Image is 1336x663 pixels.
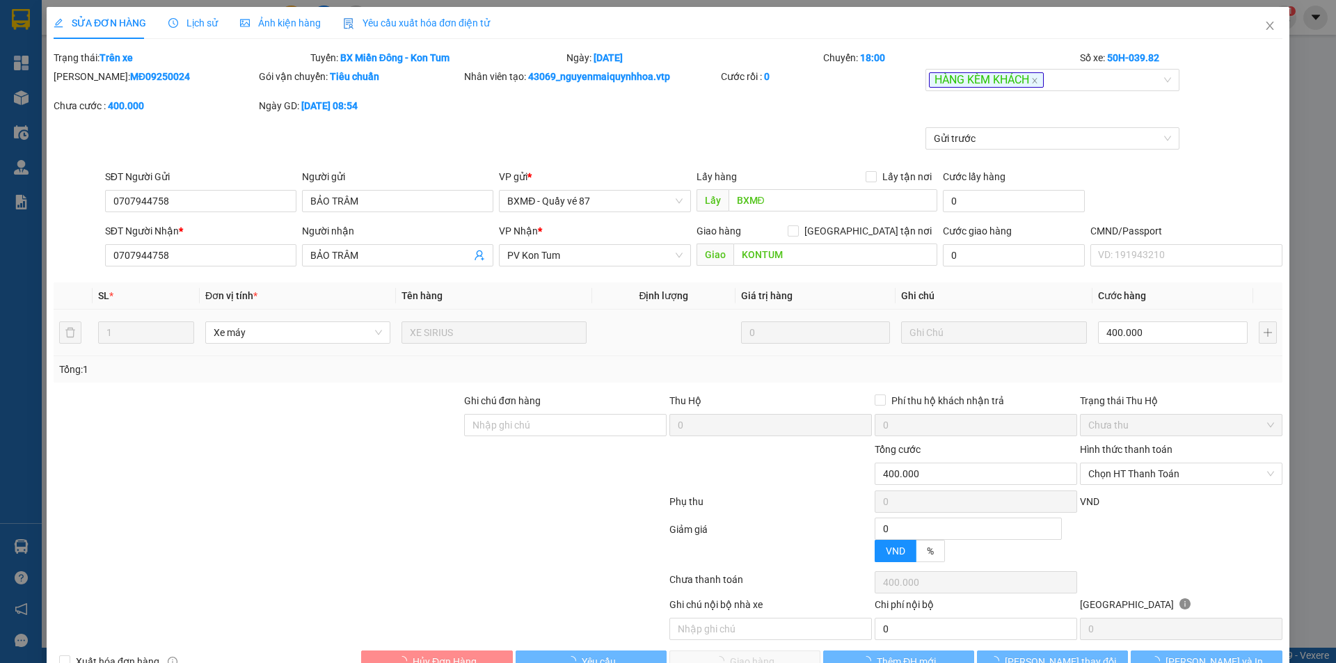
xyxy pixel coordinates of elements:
span: Cước hàng [1098,290,1146,301]
span: clock-circle [168,18,178,28]
div: Cước rồi : [721,69,923,84]
b: BX Miền Đông - Kon Tum [340,52,450,63]
span: Phí thu hộ khách nhận trả [886,393,1010,408]
span: Đơn vị tính [205,290,257,301]
b: [DATE] 08:54 [301,100,358,111]
span: Ảnh kiện hàng [240,17,321,29]
b: Tiêu chuẩn [330,71,379,82]
img: icon [343,18,354,29]
b: 0 [764,71,770,82]
span: VND [1080,496,1099,507]
input: VD: Bàn, Ghế [401,321,587,344]
span: info-circle [1179,598,1191,609]
button: delete [59,321,81,344]
input: Nhập ghi chú [669,618,872,640]
span: Lấy [697,189,729,211]
b: 50H-039.82 [1107,52,1159,63]
div: Chưa thanh toán [668,572,873,596]
div: Người nhận [302,223,493,239]
span: VP Nhận [500,225,539,237]
span: Xe máy [214,322,382,343]
span: picture [240,18,250,28]
div: Người gửi [302,169,493,184]
span: Chọn HT Thanh Toán [1088,463,1274,484]
input: Ghi chú đơn hàng [464,414,667,436]
span: [GEOGRAPHIC_DATA] tận nơi [799,223,937,239]
th: Ghi chú [896,282,1092,310]
div: Chuyến: [822,50,1079,65]
div: SĐT Người Nhận [105,223,296,239]
div: Tuyến: [309,50,566,65]
input: Cước giao hàng [943,244,1085,266]
div: Chưa cước : [54,98,256,113]
span: Giá trị hàng [741,290,793,301]
span: close [1264,20,1275,31]
span: SL [98,290,109,301]
b: MĐ09250024 [130,71,190,82]
span: BXMĐ - Quầy vé 87 [508,191,683,211]
div: Tổng: 1 [59,362,516,377]
div: Ngày GD: [259,98,461,113]
b: [DATE] [594,52,623,63]
div: Chi phí nội bộ [875,597,1077,618]
span: Gửi trước [935,128,1172,149]
span: Thu Hộ [669,395,701,406]
div: VP gửi [500,169,691,184]
div: Ngày: [566,50,822,65]
div: Trạng thái Thu Hộ [1080,393,1282,408]
span: Định lượng [639,290,689,301]
div: Nhân viên tạo: [464,69,718,84]
span: Giao hàng [697,225,741,237]
span: HÀNG KÈM KHÁCH [930,72,1044,88]
b: 18:00 [860,52,885,63]
span: close [1032,77,1039,84]
button: plus [1259,321,1277,344]
span: % [927,545,934,557]
div: CMND/Passport [1090,223,1282,239]
div: [GEOGRAPHIC_DATA] [1080,597,1282,618]
div: Phụ thu [668,494,873,518]
span: Lấy tận nơi [877,169,937,184]
span: user-add [475,250,486,261]
button: Close [1250,7,1289,46]
span: SỬA ĐƠN HÀNG [54,17,146,29]
b: 400.000 [108,100,144,111]
span: Giao [697,243,733,266]
div: Gói vận chuyển: [259,69,461,84]
input: Cước lấy hàng [943,190,1085,212]
input: Dọc đường [733,243,937,266]
div: Giảm giá [668,522,873,568]
span: Yêu cầu xuất hóa đơn điện tử [343,17,490,29]
span: Lấy hàng [697,171,737,182]
label: Cước giao hàng [943,225,1012,237]
label: Hình thức thanh toán [1080,444,1172,455]
div: Số xe: [1079,50,1284,65]
span: PV Kon Tum [508,245,683,266]
b: 43069_nguyenmaiquynhhoa.vtp [528,71,670,82]
span: edit [54,18,63,28]
span: VND [886,545,905,557]
div: Ghi chú nội bộ nhà xe [669,597,872,618]
input: Ghi Chú [902,321,1087,344]
span: Chưa thu [1088,415,1274,436]
span: Tổng cước [875,444,921,455]
input: Dọc đường [729,189,937,211]
span: Lịch sử [168,17,218,29]
div: SĐT Người Gửi [105,169,296,184]
div: [PERSON_NAME]: [54,69,256,84]
label: Ghi chú đơn hàng [464,395,541,406]
span: Tên hàng [401,290,443,301]
b: Trên xe [100,52,133,63]
div: Trạng thái: [52,50,309,65]
input: 0 [741,321,891,344]
label: Cước lấy hàng [943,171,1005,182]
